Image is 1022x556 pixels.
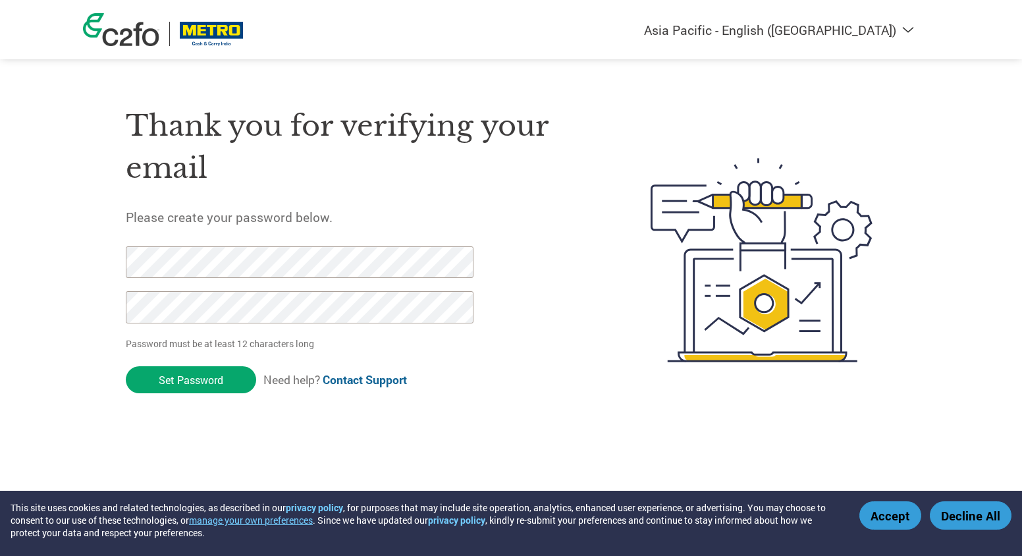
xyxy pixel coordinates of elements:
[126,337,477,350] p: Password must be at least 12 characters long
[189,514,313,526] button: manage your own preferences
[859,501,921,530] button: Accept
[126,105,588,190] h1: Thank you for verifying your email
[11,501,840,539] div: This site uses cookies and related technologies, as described in our , for purposes that may incl...
[126,366,256,393] input: Set Password
[428,514,485,526] a: privacy policy
[126,209,588,225] h5: Please create your password below.
[323,372,407,387] a: Contact Support
[627,86,897,435] img: create-password
[930,501,1011,530] button: Decline All
[286,501,343,514] a: privacy policy
[263,372,407,387] span: Need help?
[180,22,243,46] img: METRO Cash and Carry
[83,13,159,46] img: c2fo logo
